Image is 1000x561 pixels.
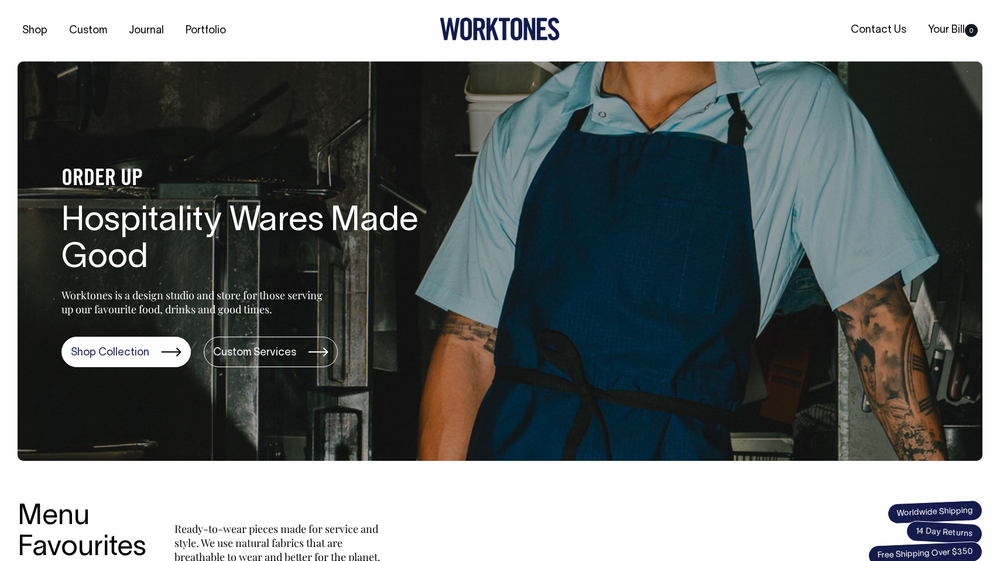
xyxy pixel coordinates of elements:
[18,21,52,40] a: Shop
[965,24,978,37] span: 0
[181,21,231,40] a: Portfolio
[64,21,112,40] a: Custom
[61,167,436,191] h4: ORDER UP
[204,337,338,367] a: Custom Services
[923,20,982,40] a: Your Bill0
[906,521,983,545] span: 14 Day Returns
[61,203,436,278] h1: Hospitality Wares Made Good
[846,20,911,40] a: Contact Us
[61,337,191,367] a: Shop Collection
[887,500,982,524] span: Worldwide Shipping
[124,21,169,40] a: Journal
[61,288,328,316] p: Worktones is a design studio and store for those serving up our favourite food, drinks and good t...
